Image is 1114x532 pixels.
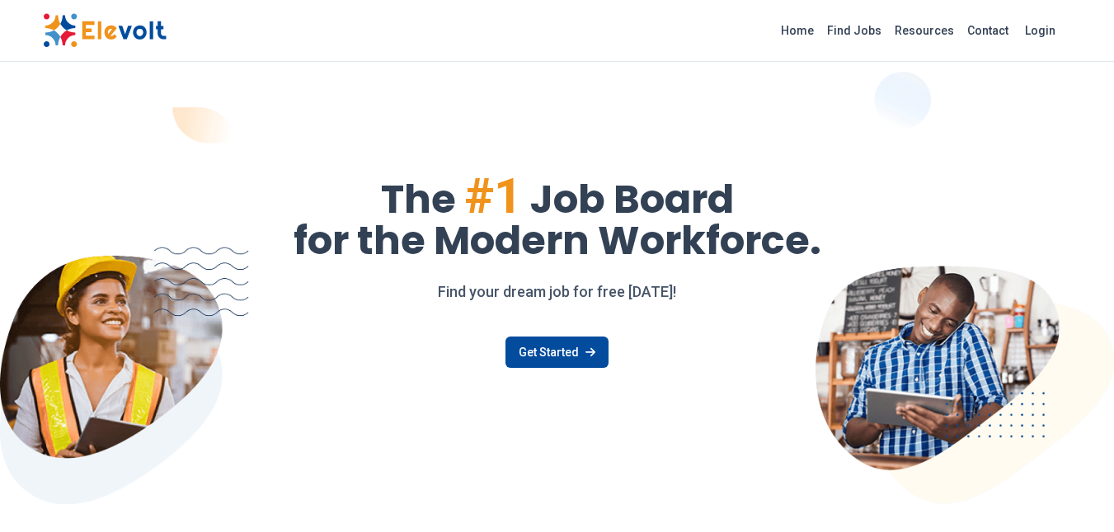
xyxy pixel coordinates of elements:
span: #1 [464,167,522,225]
a: Home [774,17,820,44]
a: Find Jobs [820,17,888,44]
img: Elevolt [43,13,167,48]
h1: The Job Board for the Modern Workforce. [43,172,1072,261]
a: Resources [888,17,961,44]
a: Contact [961,17,1015,44]
p: Find your dream job for free [DATE]! [43,280,1072,304]
a: Login [1015,14,1065,47]
a: Get Started [505,337,609,368]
